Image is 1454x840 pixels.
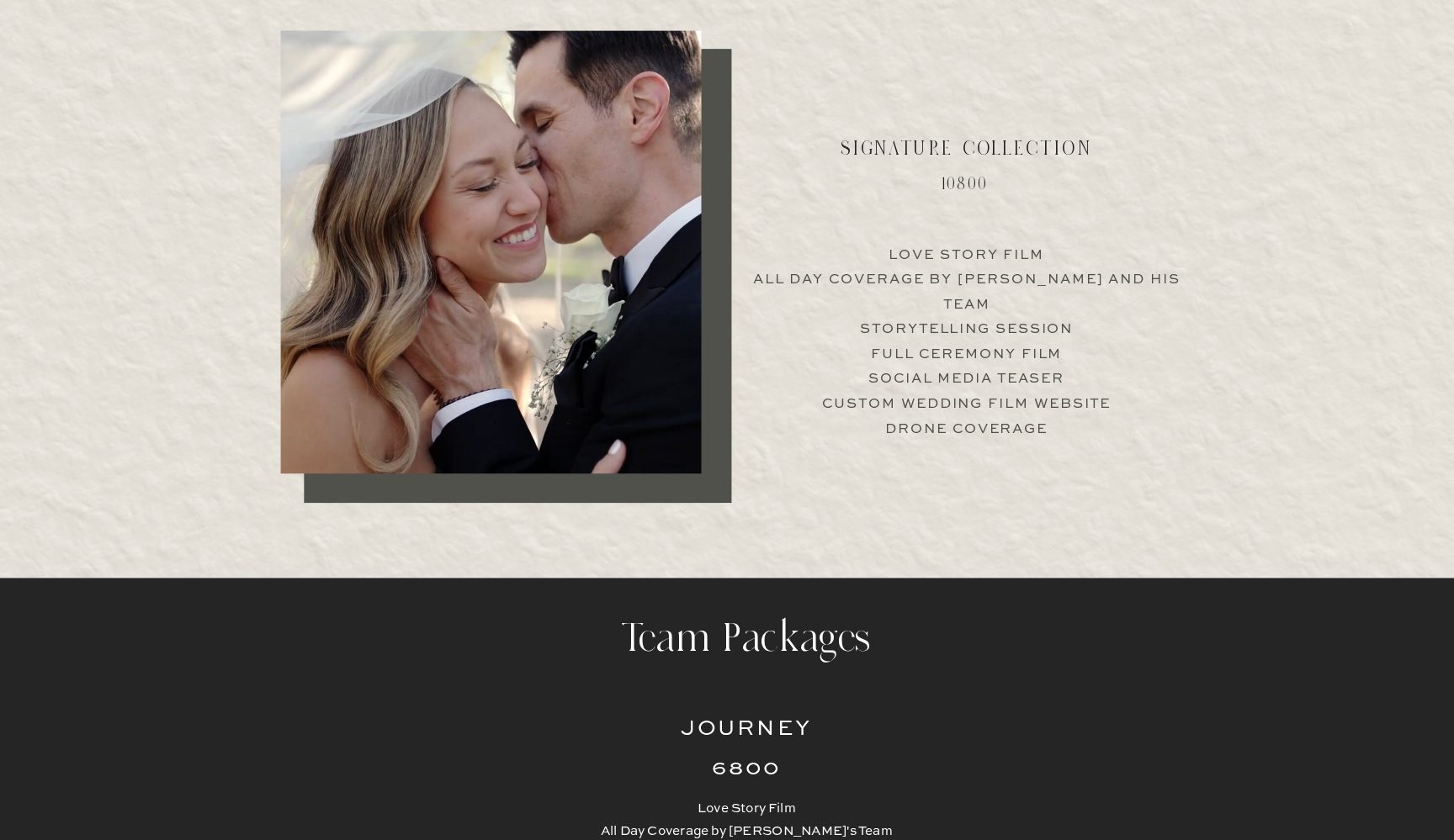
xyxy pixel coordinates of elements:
p: Love Story Film All Day Coverage by [PERSON_NAME] and his team Storytelling Session Full Ceremony... [733,237,1150,399]
h2: Team Packages [605,594,850,643]
h2: Journey [645,695,809,728]
h2: 6800 [645,733,809,767]
h2: Signature collection [786,128,1097,162]
h2: 10800 [857,167,1022,190]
